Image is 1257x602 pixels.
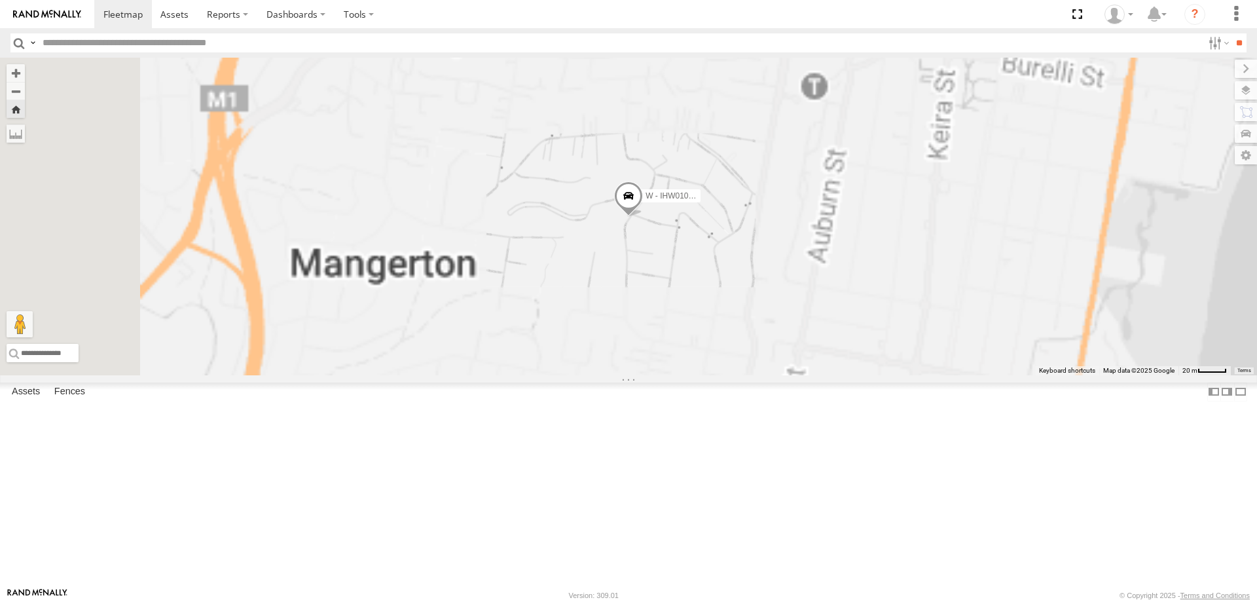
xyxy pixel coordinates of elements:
[48,383,92,401] label: Fences
[1039,366,1095,375] button: Keyboard shortcuts
[1237,368,1251,373] a: Terms (opens in new tab)
[7,311,33,337] button: Drag Pegman onto the map to open Street View
[1103,367,1175,374] span: Map data ©2025 Google
[569,592,619,599] div: Version: 309.01
[7,64,25,82] button: Zoom in
[1184,4,1205,25] i: ?
[1203,33,1231,52] label: Search Filter Options
[1235,146,1257,164] label: Map Settings
[5,383,46,401] label: Assets
[1207,383,1220,402] label: Dock Summary Table to the Left
[1178,366,1231,375] button: Map Scale: 20 m per 41 pixels
[1234,383,1247,402] label: Hide Summary Table
[1182,367,1197,374] span: 20 m
[7,82,25,100] button: Zoom out
[7,124,25,143] label: Measure
[1100,5,1138,24] div: Tye Clark
[646,191,760,200] span: W - IHW010 - [PERSON_NAME]
[1180,592,1250,599] a: Terms and Conditions
[7,589,67,602] a: Visit our Website
[27,33,38,52] label: Search Query
[13,10,81,19] img: rand-logo.svg
[1220,383,1233,402] label: Dock Summary Table to the Right
[7,100,25,118] button: Zoom Home
[1120,592,1250,599] div: © Copyright 2025 -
